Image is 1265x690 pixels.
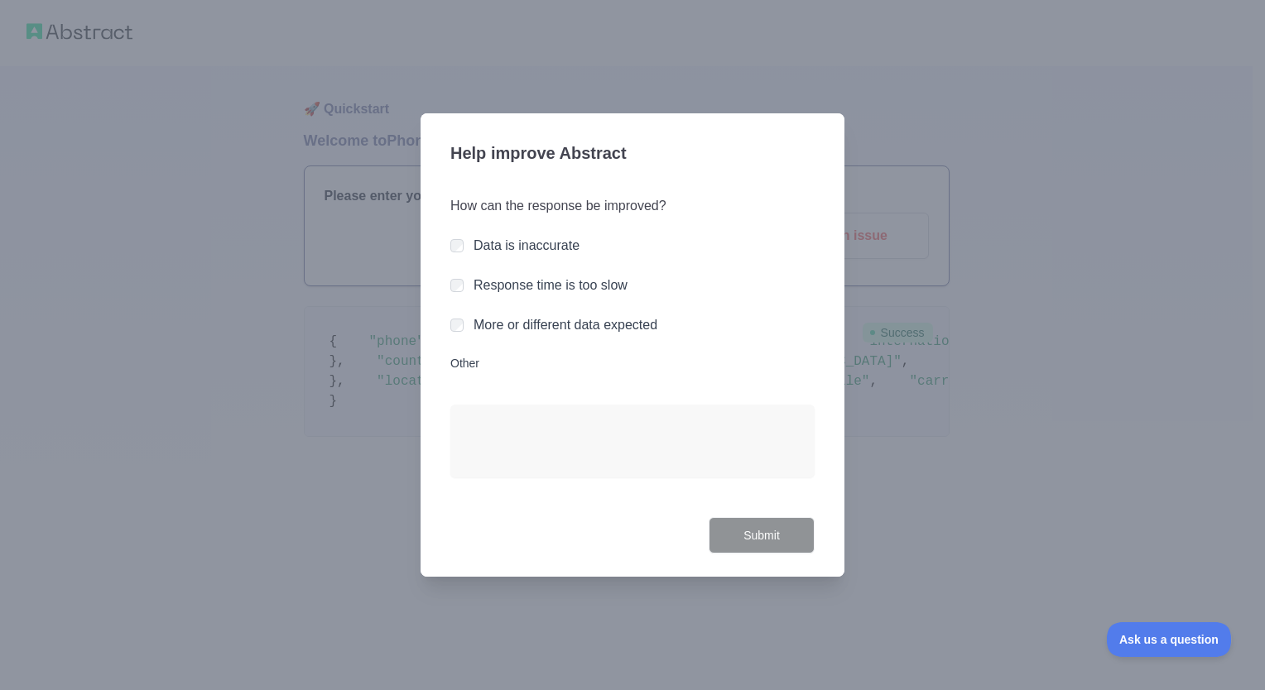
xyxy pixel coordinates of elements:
[450,133,815,176] h3: Help improve Abstract
[474,238,580,252] label: Data is inaccurate
[450,196,815,216] h3: How can the response be improved?
[450,355,815,371] label: Other
[1107,622,1232,657] iframe: Toggle Customer Support
[474,278,628,292] label: Response time is too slow
[709,517,815,554] button: Submit
[474,318,657,332] label: More or different data expected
